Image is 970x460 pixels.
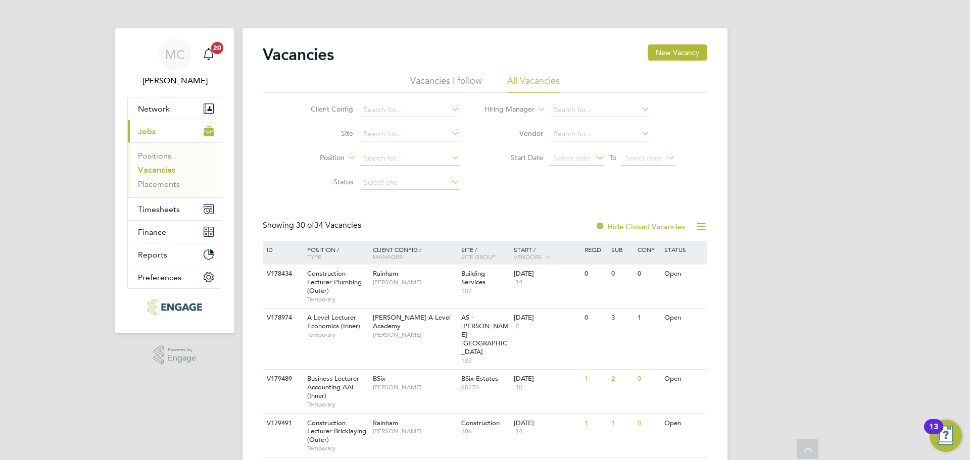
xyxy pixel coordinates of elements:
div: 1 [609,414,635,433]
span: Finance [138,227,166,237]
span: A Level Lecturer Economics (Inner) [307,313,360,330]
span: Site Group [461,252,496,261]
span: [PERSON_NAME] A Level Academy [373,313,451,330]
button: Open Resource Center, 13 new notifications [930,420,962,452]
li: All Vacancies [507,75,560,93]
span: [PERSON_NAME] [373,278,456,286]
label: Start Date [485,153,543,162]
img: xede-logo-retina.png [148,299,202,315]
a: Powered byEngage [154,345,197,365]
span: Jobs [138,127,156,136]
input: Search for... [360,151,460,166]
div: 1 [635,309,661,327]
div: Open [662,414,706,433]
div: Client Config / [370,241,459,265]
span: MC [165,48,185,61]
a: 20 [199,38,219,71]
span: Type [307,252,321,261]
span: 14 [514,278,524,287]
span: 107 [461,287,509,295]
label: Client Config [295,105,353,114]
span: 60270 [461,383,509,391]
span: Preferences [138,273,181,282]
span: Construction Lecturer Bricklaying (Outer) [307,419,366,444]
div: ID [264,241,300,258]
div: 0 [635,265,661,283]
div: [DATE] [514,375,579,383]
label: Vendor [485,129,543,138]
span: Engage [168,354,196,363]
div: 0 [582,309,608,327]
span: 20 [211,42,223,54]
label: Status [295,177,353,186]
span: BSix Estates [461,374,498,383]
input: Search for... [550,103,650,117]
input: Search for... [360,103,460,117]
span: 122 [461,356,509,365]
div: 0 [582,265,608,283]
div: 2 [609,370,635,388]
a: MC[PERSON_NAME] [127,38,222,87]
div: [DATE] [514,419,579,428]
div: V178974 [264,309,300,327]
a: Placements [138,179,180,189]
div: 0 [635,370,661,388]
span: Reports [138,250,167,260]
div: 1 [582,370,608,388]
span: 14 [514,427,524,436]
nav: Main navigation [115,28,234,333]
div: Reqd [582,241,608,258]
button: Jobs [128,120,222,142]
button: Preferences [128,266,222,288]
span: To [606,151,619,164]
div: Open [662,370,706,388]
div: Start / [511,241,582,266]
label: Hiring Manager [476,105,535,115]
span: Timesheets [138,205,180,214]
div: 3 [609,309,635,327]
button: Timesheets [128,198,222,220]
a: Vacancies [138,165,175,175]
span: AS - [PERSON_NAME][GEOGRAPHIC_DATA] [461,313,509,356]
div: 1 [582,414,608,433]
button: New Vacancy [648,44,707,61]
div: Open [662,309,706,327]
div: Conf [635,241,661,258]
span: [PERSON_NAME] [373,427,456,435]
div: 0 [609,265,635,283]
input: Select one [360,176,460,190]
a: Go to home page [127,299,222,315]
div: V179489 [264,370,300,388]
div: Open [662,265,706,283]
label: Position [286,153,345,163]
span: Select date [625,154,661,163]
span: Vendors [514,252,542,261]
div: [DATE] [514,314,579,322]
span: [PERSON_NAME] [373,383,456,391]
button: Reports [128,243,222,266]
span: Mark Carter [127,75,222,87]
label: Hide Closed Vacancies [595,222,685,231]
span: Temporary [307,295,368,303]
span: Select date [554,154,590,163]
a: Positions [138,151,171,161]
h2: Vacancies [263,44,334,65]
span: Construction [461,419,500,427]
div: 13 [929,427,938,440]
div: Sub [609,241,635,258]
span: 106 [461,427,509,435]
span: Manager [373,252,403,261]
span: Powered by [168,345,196,354]
span: 8 [514,322,520,331]
button: Network [128,97,222,120]
span: Temporary [307,444,368,452]
div: Status [662,241,706,258]
span: Rainham [373,269,398,278]
input: Search for... [550,127,650,141]
span: BSix [373,374,385,383]
button: Finance [128,221,222,243]
div: Position / [300,241,370,265]
div: Showing [263,220,363,231]
span: Construction Lecturer Plumbing (Outer) [307,269,362,295]
span: Rainham [373,419,398,427]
